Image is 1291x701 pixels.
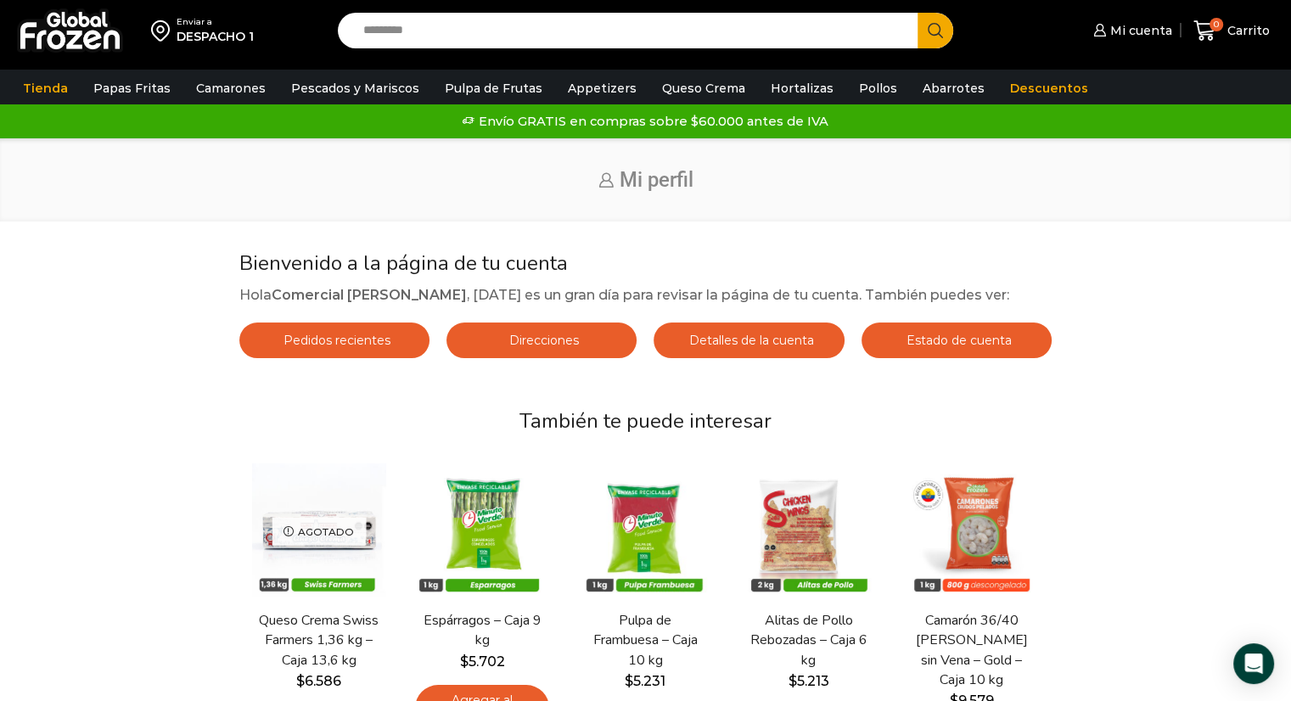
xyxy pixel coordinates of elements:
[1210,18,1223,31] span: 0
[1233,643,1274,684] div: Open Intercom Messenger
[460,653,469,670] span: $
[239,284,1052,306] p: Hola , [DATE] es un gran día para revisar la página de tu cuenta. También puedes ver:
[239,250,568,277] span: Bienvenido a la página de tu cuenta
[918,13,953,48] button: Search button
[850,72,906,104] a: Pollos
[1189,11,1274,51] a: 0 Carrito
[685,333,814,348] span: Detalles de la cuenta
[1223,22,1270,39] span: Carrito
[432,556,532,586] span: Vista Rápida
[585,611,705,670] a: Pulpa de Frambuesa – Caja 10 kg
[788,673,796,689] span: $
[259,611,379,670] a: Queso Crema Swiss Farmers 1,36 kg – Caja 13,6 kg
[559,72,645,104] a: Appetizers
[620,168,693,192] span: Mi perfil
[436,72,551,104] a: Pulpa de Frutas
[914,72,993,104] a: Abarrotes
[283,72,428,104] a: Pescados y Mariscos
[519,407,772,435] span: También te puede interesar
[239,322,429,358] a: Pedidos recientes
[762,72,842,104] a: Hortalizas
[446,322,637,358] a: Direcciones
[188,72,274,104] a: Camarones
[596,556,696,586] span: Vista Rápida
[1002,72,1097,104] a: Descuentos
[85,72,179,104] a: Papas Fritas
[269,556,369,586] span: Vista Rápida
[177,28,254,45] div: DESPACHO 1
[177,16,254,28] div: Enviar a
[654,72,754,104] a: Queso Crema
[14,72,76,104] a: Tienda
[272,287,467,303] strong: Comercial [PERSON_NAME]
[296,673,305,689] span: $
[278,333,390,348] span: Pedidos recientes
[460,653,505,670] bdi: 5.702
[748,611,868,670] a: Alitas de Pollo Rebozadas – Caja 6 kg
[788,673,828,689] bdi: 5.213
[505,333,579,348] span: Direcciones
[272,517,366,545] p: Agotado
[654,322,844,358] a: Detalles de la cuenta
[759,556,859,586] span: Vista Rápida
[901,333,1011,348] span: Estado de cuenta
[911,611,1031,690] a: Camarón 36/40 [PERSON_NAME] sin Vena – Gold – Caja 10 kg
[922,556,1022,586] span: Vista Rápida
[1106,22,1172,39] span: Mi cuenta
[151,16,177,45] img: address-field-icon.svg
[862,322,1052,358] a: Estado de cuenta
[1089,14,1172,48] a: Mi cuenta
[422,611,542,650] a: Espárragos – Caja 9 kg
[625,673,665,689] bdi: 5.231
[625,673,633,689] span: $
[296,673,341,689] bdi: 6.586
